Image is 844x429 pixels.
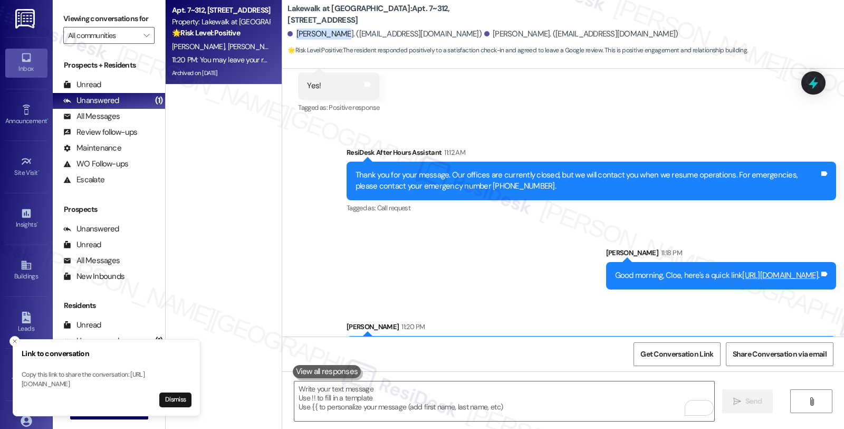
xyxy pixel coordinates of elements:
div: WO Follow-ups [63,158,128,170]
div: [PERSON_NAME]. ([EMAIL_ADDRESS][DOMAIN_NAME]) [287,29,482,40]
div: 11:20 PM [399,321,425,332]
button: Close toast [9,336,20,347]
div: Archived on [DATE] [171,67,271,80]
a: Site Visit • [5,153,47,181]
button: Share Conversation via email [726,342,833,366]
div: Unread [63,79,101,90]
img: ResiDesk Logo [15,9,37,29]
div: [PERSON_NAME]. ([EMAIL_ADDRESS][DOMAIN_NAME]) [484,29,678,40]
div: Yes! [307,80,321,91]
span: • [38,167,40,175]
div: Tagged as: [298,100,379,115]
div: (1) [152,92,166,109]
div: [PERSON_NAME] [347,321,836,336]
div: ResiDesk After Hours Assistant [347,147,836,162]
div: Prospects [53,204,165,215]
div: Maintenance [63,143,121,154]
label: Viewing conversations for [63,11,155,27]
button: Get Conversation Link [634,342,720,366]
div: All Messages [63,111,120,122]
i:  [808,397,816,406]
h3: Link to conversation [22,348,191,359]
textarea: To enrich screen reader interactions, please activate Accessibility in Grammarly extension settings [294,381,714,421]
div: Unanswered [63,95,119,106]
div: Thank you for your message. Our offices are currently closed, but we will contact you when we res... [356,170,819,192]
span: Call request [377,203,410,212]
a: Templates • [5,360,47,389]
a: Leads [5,309,47,337]
div: Property: Lakewalk at [GEOGRAPHIC_DATA] [172,16,270,27]
div: Unread [63,239,101,250]
a: Insights • [5,204,47,233]
p: Copy this link to share the conversation: [URL][DOMAIN_NAME] [22,370,191,389]
div: Escalate [63,174,104,185]
strong: 🌟 Risk Level: Positive [287,46,342,54]
div: Apt. 7~312, [STREET_ADDRESS] [172,5,270,16]
input: All communities [68,27,138,44]
span: [PERSON_NAME] [172,42,228,51]
div: All Messages [63,255,120,266]
div: 11:18 PM [658,247,682,258]
button: Dismiss [159,393,191,407]
span: • [36,219,38,227]
b: Lakewalk at [GEOGRAPHIC_DATA]: Apt. 7~312, [STREET_ADDRESS] [287,3,498,26]
div: Review follow-ups [63,127,137,138]
span: : The resident responded positively to a satisfaction check-in and agreed to leave a Google revie... [287,45,747,56]
span: Send [745,396,762,407]
strong: 🌟 Risk Level: Positive [172,28,240,38]
a: [URL][DOMAIN_NAME] [742,270,818,281]
button: Send [722,389,773,413]
span: Share Conversation via email [733,349,827,360]
span: Positive response [329,103,379,112]
span: • [47,116,49,123]
div: New Inbounds [63,271,124,282]
span: Get Conversation Link [640,349,713,360]
div: Residents [53,300,165,311]
div: Unanswered [63,223,119,235]
div: [PERSON_NAME] [606,247,837,262]
div: 11:12 AM [442,147,465,158]
div: 11:20 PM: You may leave your review at your convenience. I would also appreciate if you could let... [172,55,632,64]
div: Tagged as: [347,200,836,216]
i:  [733,397,741,406]
i:  [143,31,149,40]
a: Inbox [5,49,47,77]
div: Prospects + Residents [53,60,165,71]
div: Good morning, Cloe, here's a quick link . [615,270,820,281]
a: Buildings [5,256,47,285]
span: [PERSON_NAME] [228,42,281,51]
div: Unread [63,320,101,331]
